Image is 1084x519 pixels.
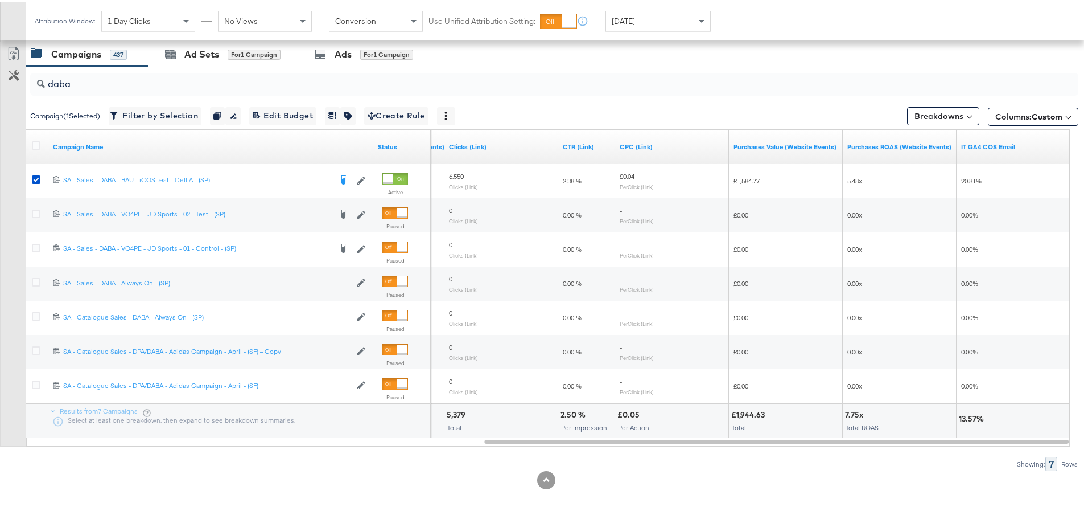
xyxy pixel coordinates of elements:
span: 0 [449,307,452,315]
span: Columns: [995,109,1062,120]
span: - [620,341,622,349]
button: Columns:Custom [988,105,1078,124]
sub: Per Click (Link) [620,318,654,325]
div: 2.50 % [560,407,589,418]
span: £0.00 [733,209,748,217]
span: Total [732,421,746,430]
span: 1 Day Clicks [108,14,151,24]
label: Paused [382,323,408,330]
span: £0.00 [733,243,748,251]
button: Edit Budget [249,105,316,123]
a: The total value of the purchase actions tracked by your Custom Audience pixel on your website aft... [733,140,838,149]
div: 7 [1045,455,1057,469]
div: Campaign ( 1 Selected) [30,109,100,119]
label: Use Unified Attribution Setting: [428,14,535,24]
a: SA - Sales - DABA - VO4PE - JD Sports - 02 - Test - (SP) [63,207,331,219]
div: Ad Sets [184,46,219,59]
sub: Clicks (Link) [449,215,478,222]
div: SA - Sales - DABA - VO4PE - JD Sports - 01 - Control - (SP) [63,242,331,251]
a: SA - Catalogue Sales - DPA/DABA - Adidas Campaign - April - (SF) – Copy [63,345,351,354]
span: Total [447,421,461,430]
span: 0.00x [847,209,862,217]
span: 0.00 % [563,209,582,217]
label: Paused [382,220,408,228]
div: 7.75x [845,407,867,418]
sub: Per Click (Link) [620,386,654,393]
span: 5.48x [847,174,862,183]
span: £1,584.77 [733,174,760,183]
div: 437 [110,47,127,58]
div: Campaigns [51,46,101,59]
sub: Per Click (Link) [620,215,654,222]
span: 0.00x [847,345,862,354]
sub: Clicks (Link) [449,181,478,188]
sub: Per Click (Link) [620,181,654,188]
sub: Per Click (Link) [620,352,654,359]
a: Your campaign name. [53,140,369,149]
span: 0.00 % [563,379,582,388]
span: Total ROAS [846,421,879,430]
span: Create Rule [368,107,425,121]
span: Edit Budget [253,107,313,121]
span: 0.00x [847,311,862,320]
span: £0.00 [733,277,748,285]
span: 0 [449,204,452,212]
div: Showing: [1016,458,1045,466]
sub: Clicks (Link) [449,352,478,359]
div: for 1 Campaign [360,47,413,58]
span: 0.00 % [563,243,582,251]
span: 6,550 [449,170,464,178]
span: £0.00 [733,379,748,388]
div: SA - Catalogue Sales - DABA - Always On - (SP) [63,310,351,320]
a: Shows the current state of your Ad Campaign. [378,140,426,149]
input: Search Campaigns by Name, ID or Objective [45,66,982,88]
span: - [620,238,622,247]
sub: Clicks (Link) [449,318,478,325]
label: Active [382,186,408,194]
span: 0.00 % [563,277,582,285]
span: £0.04 [620,170,634,178]
span: 0 [449,341,452,349]
div: £0.05 [617,407,643,418]
span: 0.00% [961,209,978,217]
div: SA - Sales - DABA - Always On - (SP) [63,276,351,285]
a: SA - Catalogue Sales - DABA - Always On - (SP) [63,310,351,320]
span: 0.00x [847,243,862,251]
div: £1,944.63 [731,407,768,418]
sub: Per Click (Link) [620,284,654,291]
div: SA - Catalogue Sales - DPA/DABA - Adidas Campaign - April - (SF) [63,379,351,388]
div: Attribution Window: [34,15,96,23]
span: 20.81% [961,174,982,183]
a: SA - Sales - DABA - Always On - (SP) [63,276,351,286]
span: Custom [1032,109,1062,120]
sub: Clicks (Link) [449,284,478,291]
div: Ads [335,46,352,59]
span: £0.00 [733,345,748,354]
button: Filter by Selection [109,105,201,123]
div: 13.57% [959,411,987,422]
span: £0.00 [733,311,748,320]
span: No Views [224,14,258,24]
div: for 1 Campaign [228,47,281,58]
a: SA - Sales - DABA - BAU - iCOS test - Cell A - (SP) [63,173,331,185]
div: SA - Sales - DABA - VO4PE - JD Sports - 02 - Test - (SP) [63,207,331,216]
sub: Clicks (Link) [449,250,478,256]
span: 0.00% [961,311,978,320]
span: 0.00 % [563,345,582,354]
span: 0.00% [961,277,978,285]
span: 0.00% [961,243,978,251]
span: 0.00% [961,379,978,388]
a: The total value of the purchase actions divided by spend tracked by your Custom Audience pixel on... [847,140,952,149]
span: - [620,307,622,315]
span: 0.00x [847,277,862,285]
label: Paused [382,357,408,365]
a: The number of clicks on links appearing on your ad or Page that direct people to your sites off F... [449,140,554,149]
sub: Clicks (Link) [449,386,478,393]
span: 0 [449,375,452,383]
span: 0 [449,238,452,247]
div: Rows [1061,458,1078,466]
button: Create Rule [364,105,428,123]
span: - [620,272,622,281]
a: SA - Sales - DABA - VO4PE - JD Sports - 01 - Control - (SP) [63,242,331,253]
span: 0 [449,272,452,281]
